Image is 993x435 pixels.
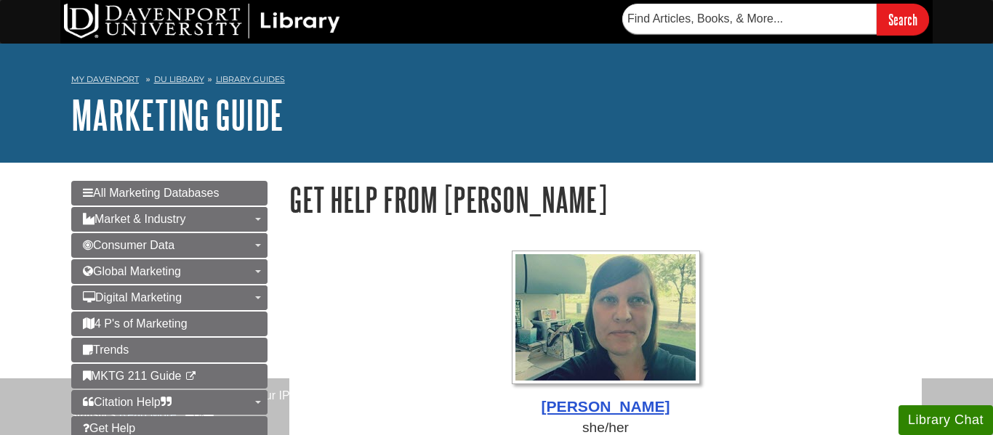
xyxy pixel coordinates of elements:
form: Searches DU Library's articles, books, and more [622,4,929,35]
nav: breadcrumb [71,70,922,93]
button: Library Chat [898,405,993,435]
span: MKTG 211 Guide [83,370,182,382]
a: All Marketing Databases [71,181,268,206]
a: Citation Help [71,390,268,415]
a: Market & Industry [71,207,268,232]
a: Profile Photo [PERSON_NAME] [289,251,922,418]
a: Trends [71,338,268,362]
h1: Get Help From [PERSON_NAME] [289,181,922,218]
span: Market & Industry [83,213,185,225]
span: Consumer Data [83,239,174,251]
img: Profile Photo [512,251,700,384]
a: My Davenport [71,73,139,86]
input: Find Articles, Books, & More... [622,4,877,34]
a: Global Marketing [71,259,268,284]
input: Search [877,4,929,35]
img: DU Library [64,4,340,38]
span: Citation Help [83,396,172,408]
a: 4 P's of Marketing [71,312,268,336]
span: Trends [83,343,129,356]
span: Global Marketing [83,265,181,277]
div: [PERSON_NAME] [289,395,922,418]
span: Get Help [83,422,135,434]
a: Consumer Data [71,233,268,258]
a: DU Library [154,74,204,84]
a: Marketing Guide [71,92,284,137]
a: Library Guides [216,74,285,84]
span: Digital Marketing [83,291,182,304]
a: MKTG 211 Guide [71,364,268,389]
i: This link opens in a new window [185,372,197,381]
span: All Marketing Databases [83,187,219,199]
a: Digital Marketing [71,285,268,310]
span: 4 P's of Marketing [83,317,188,330]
